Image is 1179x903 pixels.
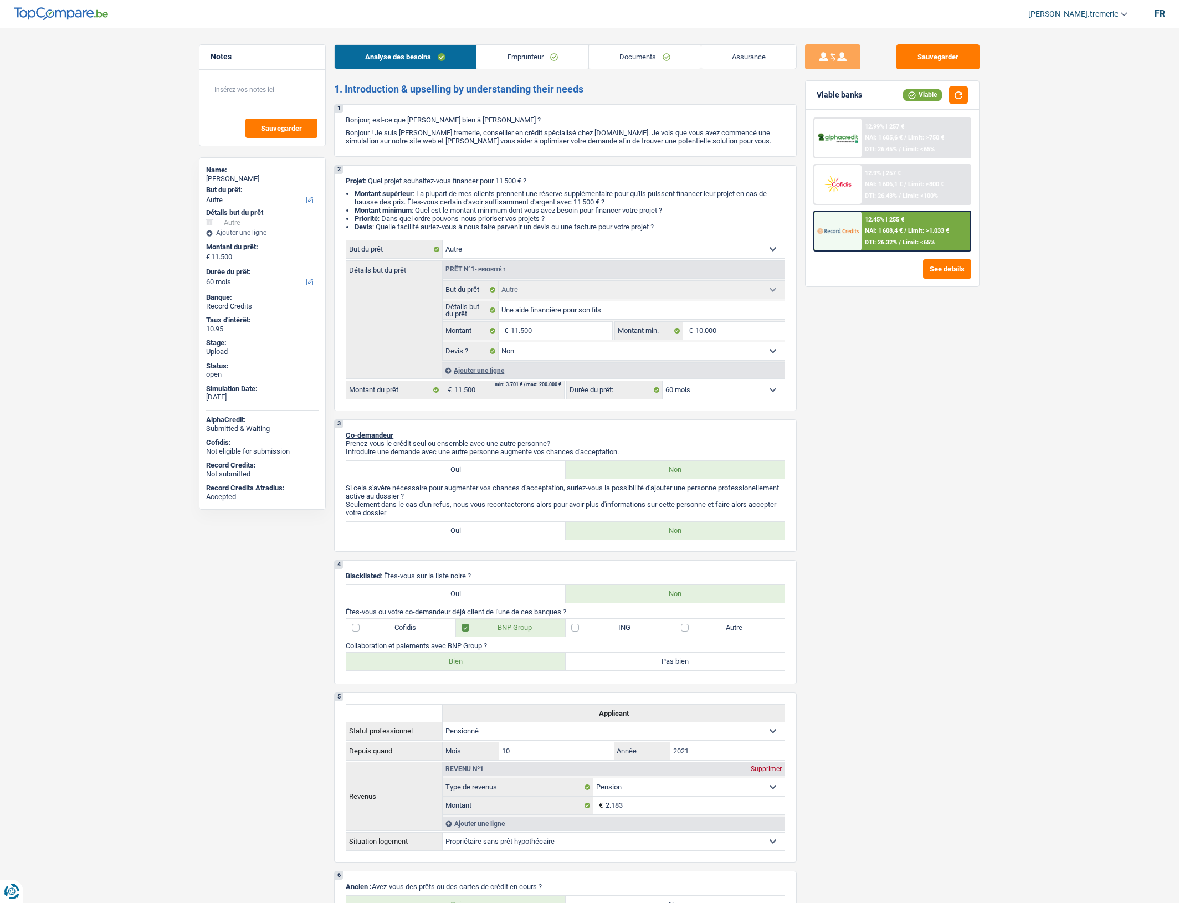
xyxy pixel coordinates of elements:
a: [PERSON_NAME].tremerie [1019,5,1127,23]
label: Montant min. [615,322,683,340]
input: AAAA [670,742,785,760]
div: Ajouter une ligne [443,817,785,830]
label: Non [566,522,785,540]
span: Projet [346,177,365,185]
span: / [904,227,906,234]
div: Accepted [206,492,319,501]
label: Détails but du prêt [346,261,442,274]
th: Applicant [443,704,785,722]
div: Simulation Date: [206,384,319,393]
span: DTI: 26.32% [865,239,897,246]
div: Stage: [206,338,319,347]
span: / [899,239,901,246]
span: DTI: 26.45% [865,146,897,153]
div: open [206,370,319,379]
span: Devis [355,223,372,231]
label: Oui [346,585,566,603]
div: Record Credits: [206,461,319,470]
th: Depuis quand [346,742,443,760]
div: Upload [206,347,319,356]
p: Êtes-vous ou votre co-demandeur déjà client de l'une de ces banques ? [346,608,785,616]
p: Seulement dans le cas d'un refus, nous vous recontacterons alors pour avoir plus d'informations s... [346,500,785,517]
div: 2 [335,166,343,174]
th: Statut professionnel [346,722,443,740]
div: Ajouter une ligne [442,362,785,378]
div: Status: [206,362,319,371]
label: Devis ? [443,342,499,360]
div: Viable banks [817,90,862,100]
p: Introduire une demande avec une autre personne augmente vos chances d'acceptation. [346,448,785,456]
span: / [904,181,906,188]
label: Mois [443,742,499,760]
div: Détails but du prêt [206,208,319,217]
span: € [593,797,606,814]
span: Limit: >800 € [908,181,944,188]
div: 12.9% | 257 € [865,170,901,177]
strong: Montant supérieur [355,189,413,198]
div: 6 [335,871,343,880]
label: Montant [443,797,593,814]
img: AlphaCredit [817,132,858,145]
p: Bonjour ! Je suis [PERSON_NAME].tremerie, conseiller en crédit spécialisé chez [DOMAIN_NAME]. Je ... [346,129,785,145]
div: Not eligible for submission [206,447,319,456]
div: AlphaCredit: [206,415,319,424]
div: Supprimer [748,766,785,772]
label: Non [566,585,785,603]
span: Co-demandeur [346,431,393,439]
label: Autre [675,619,785,637]
span: NAI: 1 605,6 € [865,134,903,141]
label: Oui [346,461,566,479]
label: Bien [346,653,566,670]
span: € [499,322,511,340]
label: Cofidis [346,619,456,637]
div: Name: [206,166,319,175]
div: 1 [335,105,343,113]
div: Record Credits [206,302,319,311]
span: Ancien : [346,883,372,891]
span: Limit: >1.033 € [908,227,949,234]
label: Montant du prêt [346,381,442,399]
li: : Dans quel ordre pouvons-nous prioriser vos projets ? [355,214,785,223]
span: € [683,322,695,340]
th: Revenus [346,762,443,830]
div: 5 [335,693,343,701]
label: Type de revenus [443,778,593,796]
li: : La plupart de mes clients prennent une réserve supplémentaire pour qu'ils puissent financer leu... [355,189,785,206]
h5: Notes [211,52,314,61]
span: [PERSON_NAME].tremerie [1028,9,1118,19]
span: Limit: <65% [903,239,935,246]
p: Collaboration et paiements avec BNP Group ? [346,642,785,650]
span: Limit: >750 € [908,134,944,141]
p: Prenez-vous le crédit seul ou ensemble avec une autre personne? [346,439,785,448]
label: Durée du prêt: [567,381,663,399]
label: Durée du prêt: [206,268,316,276]
label: Année [614,742,670,760]
p: : Quel projet souhaitez-vous financer pour 11 500 € ? [346,177,785,185]
span: DTI: 26.43% [865,192,897,199]
label: Non [566,461,785,479]
span: Limit: <100% [903,192,938,199]
a: Emprunteur [476,45,588,69]
div: fr [1155,8,1165,19]
label: BNP Group [456,619,566,637]
label: But du prêt [346,240,443,258]
label: Montant [443,322,499,340]
button: See details [923,259,971,279]
div: Not submitted [206,470,319,479]
input: MM [499,742,614,760]
h2: 1. Introduction & upselling by understanding their needs [334,83,797,95]
span: Limit: <65% [903,146,935,153]
p: Avez-vous des prêts ou des cartes de crédit en cours ? [346,883,785,891]
span: - Priorité 1 [475,266,506,273]
div: min: 3.701 € / max: 200.000 € [495,382,561,387]
strong: Priorité [355,214,378,223]
li: : Quelle facilité auriez-vous à nous faire parvenir un devis ou une facture pour votre projet ? [355,223,785,231]
div: Prêt n°1 [443,266,509,273]
div: Taux d'intérêt: [206,316,319,325]
div: 12.99% | 257 € [865,123,904,130]
span: NAI: 1 606,1 € [865,181,903,188]
span: / [899,192,901,199]
th: Situation logement [346,832,443,850]
img: TopCompare Logo [14,7,108,20]
label: ING [566,619,675,637]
